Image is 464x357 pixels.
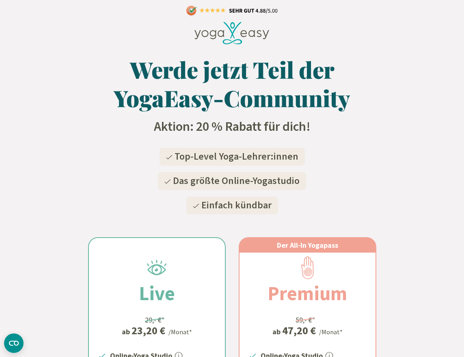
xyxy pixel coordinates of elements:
span: Top-Level Yoga-Lehrer:innen [175,149,298,164]
div: /Monat* [168,327,192,337]
div: 23,20 € [132,325,165,336]
span: ab [122,326,132,337]
h2: Live [119,279,194,308]
h2: Premium [248,279,367,308]
div: 59,- €* [296,314,315,325]
div: 47,20 € [282,325,316,336]
span: ab [272,326,282,337]
div: 29,- €* [145,314,165,325]
h1: Werde jetzt Teil der YogaEasy-Community [96,55,369,112]
span: Das größte Online-Yogastudio [173,174,300,188]
div: /Monat* [319,327,343,337]
span: Der All-In Yogapass [277,240,338,250]
button: CMP-Widget öffnen [4,333,24,353]
span: Einfach kündbar [201,198,272,212]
